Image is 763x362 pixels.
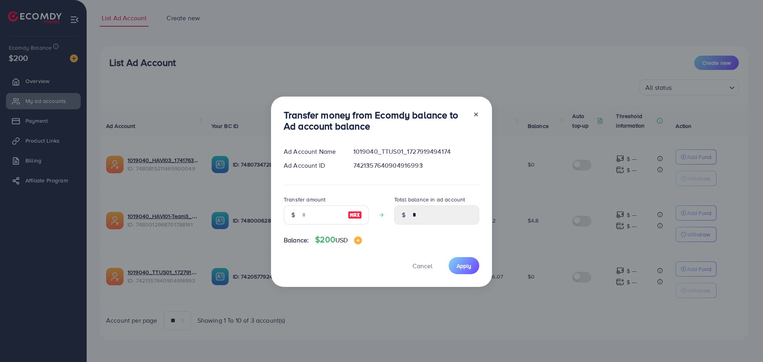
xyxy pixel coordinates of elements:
span: USD [335,236,348,244]
img: image [354,236,362,244]
span: Balance: [284,236,309,245]
h3: Transfer money from Ecomdy balance to Ad account balance [284,109,467,132]
h4: $200 [315,235,362,245]
div: 7421357640904916993 [347,161,486,170]
label: Total balance in ad account [394,196,465,203]
iframe: Chat [729,326,757,356]
img: image [348,210,362,220]
div: 1019040_TTUS01_1727919494174 [347,147,486,156]
div: Ad Account ID [277,161,347,170]
span: Apply [457,262,471,270]
button: Cancel [403,257,442,274]
button: Apply [449,257,479,274]
span: Cancel [412,261,432,270]
div: Ad Account Name [277,147,347,156]
label: Transfer amount [284,196,325,203]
